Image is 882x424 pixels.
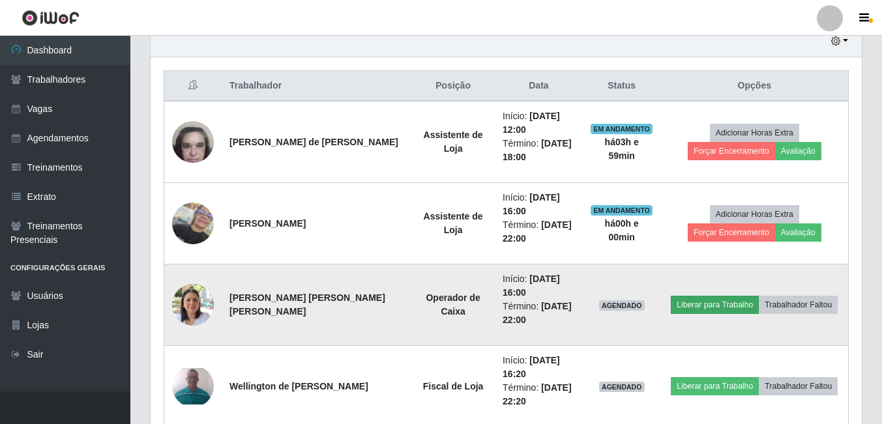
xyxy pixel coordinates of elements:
[503,192,560,216] time: [DATE] 16:00
[503,272,575,300] li: Início:
[775,223,821,242] button: Avaliação
[172,368,214,404] img: 1724302399832.jpeg
[688,223,775,242] button: Forçar Encerramento
[661,71,849,102] th: Opções
[759,377,838,395] button: Trabalhador Faltou
[591,124,653,134] span: EM ANDAMENTO
[424,130,483,154] strong: Assistente de Loja
[503,354,575,381] li: Início:
[503,191,575,218] li: Início:
[172,203,214,244] img: 1720171489810.jpeg
[423,381,484,391] strong: Fiscal de Loja
[503,111,560,135] time: [DATE] 12:00
[22,10,80,26] img: CoreUI Logo
[503,355,560,379] time: [DATE] 16:20
[710,205,799,223] button: Adicionar Horas Extra
[426,292,480,317] strong: Operador de Caixa
[503,137,575,164] li: Término:
[172,277,214,332] img: 1726671654574.jpeg
[605,137,639,161] strong: há 03 h e 59 min
[605,218,639,242] strong: há 00 h e 00 min
[495,71,583,102] th: Data
[503,381,575,408] li: Término:
[424,211,483,235] strong: Assistente de Loja
[503,274,560,298] time: [DATE] 16:00
[671,296,759,314] button: Liberar para Trabalho
[710,124,799,142] button: Adicionar Horas Extra
[583,71,661,102] th: Status
[503,109,575,137] li: Início:
[222,71,411,102] th: Trabalhador
[229,292,385,317] strong: [PERSON_NAME] [PERSON_NAME] [PERSON_NAME]
[599,300,645,311] span: AGENDADO
[671,377,759,395] button: Liberar para Trabalho
[503,300,575,327] li: Término:
[229,381,368,391] strong: Wellington de [PERSON_NAME]
[688,142,775,160] button: Forçar Encerramento
[172,114,214,169] img: 1743993949303.jpeg
[591,205,653,216] span: EM ANDAMENTO
[599,382,645,392] span: AGENDADO
[229,218,306,229] strong: [PERSON_NAME]
[503,218,575,246] li: Término:
[411,71,495,102] th: Posição
[759,296,838,314] button: Trabalhador Faltou
[229,137,398,147] strong: [PERSON_NAME] de [PERSON_NAME]
[775,142,821,160] button: Avaliação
